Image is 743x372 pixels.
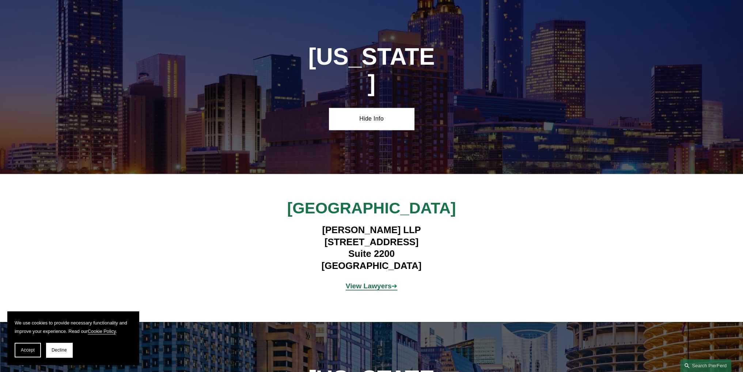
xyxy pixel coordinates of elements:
p: We use cookies to provide necessary functionality and improve your experience. Read our . [15,319,132,335]
span: ➔ [346,282,398,290]
a: Hide Info [329,108,414,130]
h1: [US_STATE] [308,43,436,97]
strong: View Lawyers [346,282,392,290]
a: Cookie Policy [88,329,116,334]
button: Decline [46,343,72,357]
span: Accept [21,348,35,353]
span: [GEOGRAPHIC_DATA] [287,199,456,217]
h4: [PERSON_NAME] LLP [STREET_ADDRESS] Suite 2200 [GEOGRAPHIC_DATA] [265,224,478,272]
a: Search this site [680,359,731,372]
span: Decline [52,348,67,353]
a: View Lawyers➔ [346,282,398,290]
button: Accept [15,343,41,357]
section: Cookie banner [7,311,139,365]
